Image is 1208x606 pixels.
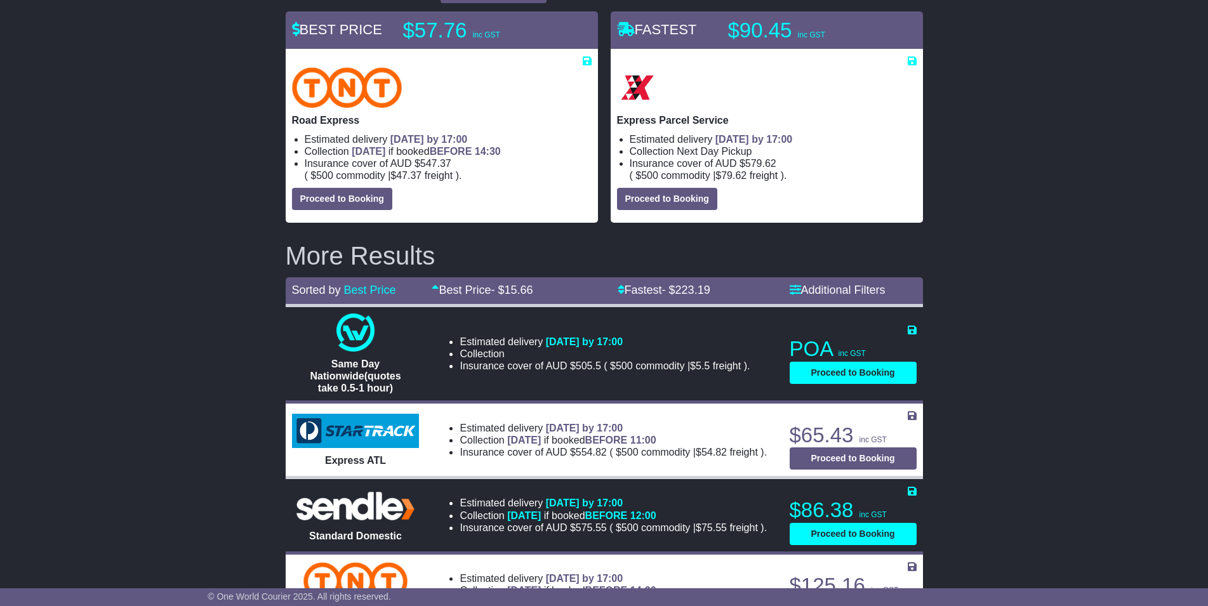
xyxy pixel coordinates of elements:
[641,447,690,458] span: Commodity
[585,510,628,521] span: BEFORE
[630,145,917,157] li: Collection
[729,522,757,533] span: Freight
[633,170,781,181] span: $ $
[208,591,391,602] span: © One World Courier 2025. All rights reserved.
[630,435,656,445] span: 11:00
[790,497,917,523] p: $86.38
[396,170,421,181] span: 47.37
[460,434,767,446] li: Collection
[388,170,390,181] span: |
[325,455,386,466] span: Express ATL
[630,510,656,521] span: 12:00
[687,360,690,371] span: |
[871,586,898,595] span: inc GST
[790,573,917,598] p: $125.16
[305,169,462,181] span: ( ).
[308,170,456,181] span: $ $
[460,522,606,534] span: Insurance cover of AUD $
[713,360,741,371] span: Freight
[630,169,787,181] span: ( ).
[460,336,750,348] li: Estimated delivery
[621,522,639,533] span: 500
[607,360,744,371] span: $ $
[609,522,767,534] span: ( ).
[292,489,419,524] img: Sendle: Standard Domestic
[790,362,917,384] button: Proceed to Booking
[286,242,923,270] h2: More Results
[585,585,628,596] span: BEFORE
[798,30,825,39] span: inc GST
[745,158,776,169] span: 579.62
[336,170,385,181] span: Commodity
[701,522,727,533] span: 75.55
[460,497,767,509] li: Estimated delivery
[729,447,757,458] span: Freight
[609,446,767,458] span: ( ).
[352,146,500,157] span: if booked
[701,447,727,458] span: 54.82
[641,522,690,533] span: Commodity
[305,157,451,169] span: Insurance cover of AUD $
[460,510,767,522] li: Collection
[576,360,601,371] span: 505.5
[617,114,917,126] p: Express Parcel Service
[750,170,778,181] span: Freight
[292,114,592,126] p: Road Express
[635,360,684,371] span: Commodity
[316,170,333,181] span: 500
[507,585,541,596] span: [DATE]
[507,585,656,596] span: if booked
[432,284,533,296] a: Best Price- $15.66
[475,146,501,157] span: 14:30
[336,313,375,352] img: One World Courier: Same Day Nationwide(quotes take 0.5-1 hour)
[621,447,639,458] span: 500
[460,572,761,584] li: Estimated delivery
[460,360,601,372] span: Insurance cover of AUD $
[460,422,767,434] li: Estimated delivery
[617,188,717,210] button: Proceed to Booking
[505,284,533,296] span: 15.66
[693,447,696,458] span: |
[662,284,710,296] span: - $
[507,435,541,445] span: [DATE]
[507,435,656,445] span: if booked
[390,134,468,145] span: [DATE] by 17:00
[839,349,866,358] span: inc GST
[630,133,917,145] li: Estimated delivery
[790,336,917,362] p: POA
[721,170,747,181] span: 79.62
[491,284,533,296] span: - $
[425,170,453,181] span: Freight
[613,447,761,458] span: $ $
[616,360,633,371] span: 500
[507,510,656,521] span: if booked
[310,359,401,393] span: Same Day Nationwide(quotes take 0.5-1 hour)
[790,284,886,296] a: Additional Filters
[613,522,761,533] span: $ $
[460,348,750,360] li: Collection
[305,145,592,157] li: Collection
[790,523,917,545] button: Proceed to Booking
[460,584,761,596] li: Collection
[604,360,750,372] span: ( ).
[576,447,607,458] span: 554.82
[430,146,472,157] span: BEFORE
[403,18,562,43] p: $57.76
[630,585,656,596] span: 14:30
[585,435,628,445] span: BEFORE
[292,22,382,37] span: BEST PRICE
[576,522,607,533] span: 575.55
[618,284,710,296] a: Fastest- $223.19
[675,284,710,296] span: 223.19
[715,134,793,145] span: [DATE] by 17:00
[546,336,623,347] span: [DATE] by 17:00
[344,284,396,296] a: Best Price
[641,170,658,181] span: 500
[303,562,407,600] img: TNT Domestic: Overnight Express
[617,22,697,37] span: FASTEST
[292,284,341,296] span: Sorted by
[677,146,752,157] span: Next Day Pickup
[860,510,887,519] span: inc GST
[693,522,696,533] span: |
[617,67,658,108] img: Border Express: Express Parcel Service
